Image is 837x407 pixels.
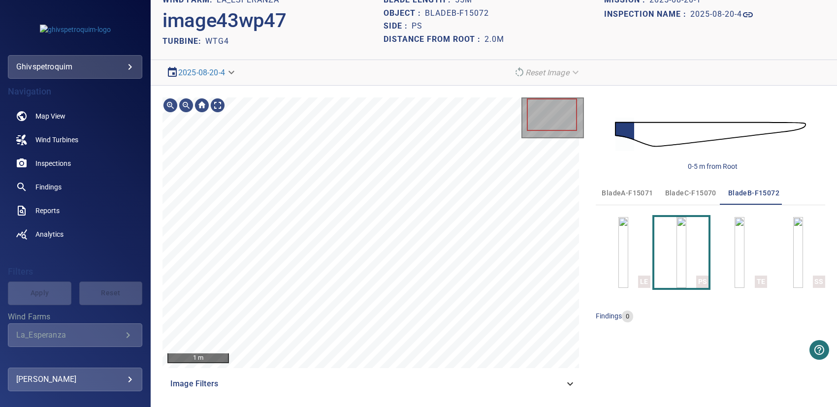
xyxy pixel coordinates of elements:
[8,323,142,347] div: Wind Farms
[8,128,142,152] a: windturbines noActive
[210,97,225,113] div: Toggle full page
[755,276,767,288] div: TE
[696,276,708,288] div: PS
[622,312,633,321] span: 0
[35,182,62,192] span: Findings
[384,22,412,31] h1: Side :
[384,35,484,44] h1: Distance from root :
[8,267,142,277] h4: Filters
[162,9,286,32] h2: image43wp47
[194,97,210,113] div: Go home
[688,161,738,171] div: 0-5 m from Root
[596,312,622,320] span: findings
[735,217,744,288] a: TE
[8,152,142,175] a: inspections noActive
[690,9,754,21] a: 2025-08-20-4
[8,222,142,246] a: analytics noActive
[35,135,78,145] span: Wind Turbines
[35,158,71,168] span: Inspections
[412,22,422,31] h1: PS
[16,372,134,387] div: [PERSON_NAME]
[40,25,111,34] img: ghivspetroquim-logo
[16,59,134,75] div: ghivspetroquim
[162,36,205,46] h2: TURBINE:
[690,10,742,19] h1: 2025-08-20-4
[8,55,142,79] div: ghivspetroquim
[771,217,825,288] button: SS
[35,111,65,121] span: Map View
[35,229,64,239] span: Analytics
[793,217,803,288] a: SS
[425,9,489,18] h1: bladeB-F15072
[638,276,650,288] div: LE
[484,35,504,44] h1: 2.0m
[35,206,60,216] span: Reports
[8,199,142,222] a: reports noActive
[162,97,178,113] div: Zoom in
[728,187,779,199] span: bladeB-F15072
[170,378,564,390] span: Image Filters
[8,175,142,199] a: findings noActive
[510,64,585,81] div: Reset Image
[162,372,584,396] div: Image Filters
[162,64,241,81] div: 2025-08-20-4
[178,97,194,113] div: Zoom out
[596,217,650,288] button: LE
[654,217,708,288] button: PS
[8,313,142,321] label: Wind Farms
[602,187,653,199] span: bladeA-F15071
[604,10,690,19] h1: Inspection name :
[205,36,229,46] h2: WTG4
[178,68,225,77] a: 2025-08-20-4
[384,9,425,18] h1: Object :
[665,187,716,199] span: bladeC-F15070
[813,276,825,288] div: SS
[16,330,122,340] div: La_Esperanza
[618,217,628,288] a: LE
[8,104,142,128] a: map noActive
[8,87,142,96] h4: Navigation
[712,217,767,288] button: TE
[525,68,569,77] em: Reset Image
[615,111,806,157] img: d
[676,217,686,288] a: PS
